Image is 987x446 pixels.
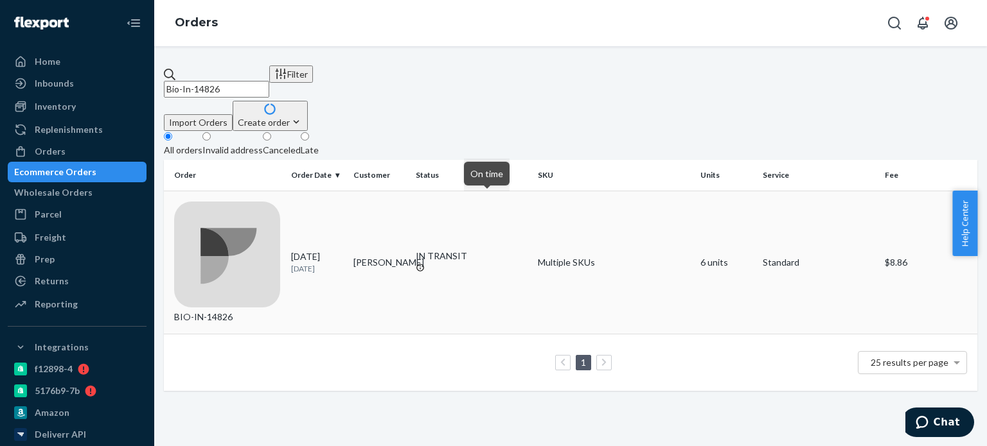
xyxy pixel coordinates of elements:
[35,275,69,287] div: Returns
[202,132,211,141] input: Invalid address
[348,191,411,334] td: [PERSON_NAME]
[8,96,147,117] a: Inventory
[35,77,74,90] div: Inbounds
[164,160,286,191] th: Order
[14,17,69,30] img: Flexport logo
[35,123,103,136] div: Replenishments
[14,186,93,199] div: Wholesale Orders
[8,182,147,203] a: Wholesale Orders
[263,144,301,157] div: Canceled
[301,144,319,157] div: Late
[938,10,964,36] button: Open account menu
[14,166,96,178] div: Ecommerce Orders
[35,253,55,266] div: Prep
[763,256,875,269] p: Standard
[164,4,228,42] ol: breadcrumbs
[35,341,89,354] div: Integrations
[8,402,147,423] a: Amazon
[35,145,66,158] div: Orders
[952,191,977,256] button: Help Center
[8,381,147,401] a: 5176b9-7b
[880,160,977,191] th: Fee
[910,10,936,36] button: Open notifications
[8,359,147,379] a: f12898-4
[164,132,172,141] input: All orders
[35,208,62,221] div: Parcel
[758,160,880,191] th: Service
[35,384,80,397] div: 5176b9-7b
[35,363,73,375] div: f12898-4
[880,191,977,334] td: $8.86
[695,191,758,334] td: 6 units
[121,10,147,36] button: Close Navigation
[35,55,60,68] div: Home
[233,101,308,131] button: Create order
[882,10,907,36] button: Open Search Box
[238,116,303,129] div: Create order
[263,132,271,141] input: Canceled
[35,406,69,419] div: Amazon
[35,428,86,441] div: Deliverr API
[533,191,695,334] td: Multiple SKUs
[291,263,343,274] p: [DATE]
[35,100,76,113] div: Inventory
[8,162,147,182] a: Ecommerce Orders
[8,204,147,225] a: Parcel
[202,144,263,157] div: Invalid address
[8,227,147,248] a: Freight
[301,132,309,141] input: Late
[578,357,589,368] a: Page 1 is your current page
[164,81,269,98] input: Search orders
[35,231,66,244] div: Freight
[8,424,147,445] a: Deliverr API
[533,160,695,191] th: SKU
[905,407,974,440] iframe: Opens a widget where you can chat to one of our agents
[274,67,308,81] div: Filter
[8,271,147,291] a: Returns
[8,119,147,140] a: Replenishments
[8,249,147,270] a: Prep
[286,160,348,191] th: Order Date
[291,250,343,274] div: [DATE]
[353,169,405,180] div: Customer
[175,15,218,30] a: Orders
[871,357,948,368] span: 25 results per page
[164,114,233,131] button: Import Orders
[8,141,147,162] a: Orders
[35,298,78,311] div: Reporting
[8,73,147,94] a: Inbounds
[8,51,147,72] a: Home
[695,160,758,191] th: Units
[411,160,533,191] th: Status
[269,65,313,83] button: Filter
[174,202,281,324] div: BIO-IN-14826
[416,250,528,262] div: IN TRANSIT
[164,144,202,157] div: All orders
[8,337,147,357] button: Integrations
[8,294,147,314] a: Reporting
[470,167,503,180] p: On time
